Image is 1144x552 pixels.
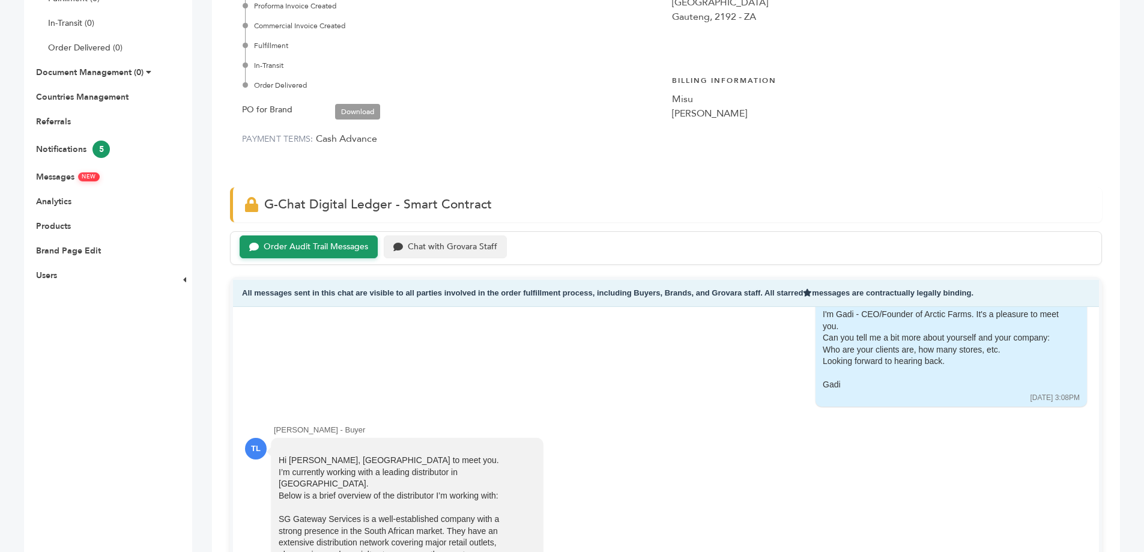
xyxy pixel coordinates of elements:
div: [PERSON_NAME] [672,106,1090,121]
div: Fulfillment [245,40,660,51]
a: Download [335,104,380,120]
div: TL [245,438,267,459]
span: 5 [92,141,110,158]
span: G-Chat Digital Ledger - Smart Contract [264,196,492,213]
div: [DATE] 3:08PM [1031,393,1080,403]
div: Hi [PERSON_NAME], Sorry for the delay. [823,285,1063,391]
label: PO for Brand [242,103,292,117]
a: Products [36,220,71,232]
div: Commercial Invoice Created [245,20,660,31]
label: PAYMENT TERMS: [242,133,313,145]
a: Countries Management [36,91,129,103]
a: MessagesNEW [36,171,100,183]
div: Below is a brief overview of the distributor I’m working with: [279,490,519,502]
div: I'm Gadi - CEO/Founder of Arctic Farms. It's a pleasure to meet you. [823,309,1063,332]
div: Order Audit Trail Messages [264,242,368,252]
a: Brand Page Edit [36,245,101,256]
div: [PERSON_NAME] - Buyer [274,425,1087,435]
h4: Billing Information [672,67,1090,92]
span: NEW [78,172,100,181]
div: Chat with Grovara Staff [408,242,497,252]
div: In-Transit [245,60,660,71]
a: Notifications5 [36,144,110,155]
div: Proforma Invoice Created [245,1,660,11]
div: All messages sent in this chat are visible to all parties involved in the order fulfillment proce... [233,280,1099,307]
a: Document Management (0) [36,67,144,78]
a: Users [36,270,57,281]
div: Order Delivered [245,80,660,91]
span: Cash Advance [316,132,377,145]
a: Referrals [36,116,71,127]
a: Analytics [36,196,71,207]
a: Order Delivered (0) [48,42,123,53]
a: In-Transit (0) [48,17,94,29]
div: Misu [672,92,1090,106]
div: Gauteng, 2192 - ZA [672,10,1090,24]
div: Can you tell me a bit more about yourself and your company: Who are your clients are, how many st... [823,332,1063,391]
